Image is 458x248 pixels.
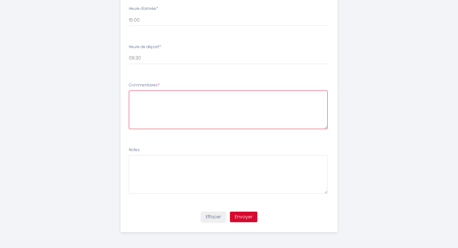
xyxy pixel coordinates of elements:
[201,212,226,222] button: Effacer
[129,44,161,50] label: Heure de départ
[129,147,140,153] label: Notes
[230,212,257,222] button: Envoyer
[129,82,160,88] label: Commentaires
[129,6,158,12] label: Heure d'arrivée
